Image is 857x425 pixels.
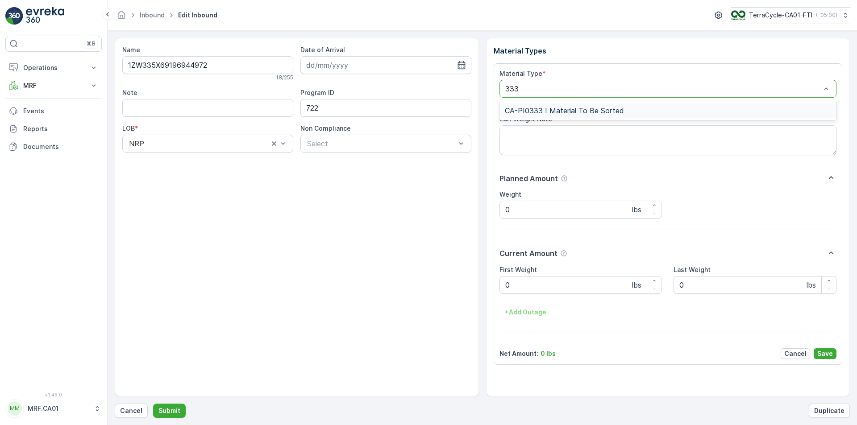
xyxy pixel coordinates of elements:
label: Last Weight [674,266,711,273]
p: Save [817,349,833,358]
button: Save [814,348,836,359]
label: Non Compliance [300,124,351,132]
p: ⌘B [87,40,96,47]
p: Duplicate [814,406,845,415]
button: MRF [5,77,102,95]
p: 18 / 255 [276,74,293,81]
p: ( -05:00 ) [816,12,837,19]
label: Date of Arrival [300,46,345,54]
div: MM [8,401,22,416]
label: Note [122,89,137,96]
p: Documents [23,142,98,151]
p: lbs [807,280,816,290]
p: Cancel [784,349,807,358]
p: Operations [23,63,84,72]
p: Select [307,138,456,149]
p: Cancel [120,406,142,415]
button: Cancel [781,348,810,359]
div: Help Tooltip Icon [561,175,568,182]
label: Material Type [499,70,542,77]
p: Events [23,107,98,116]
a: Inbound [140,11,165,19]
p: + Add Outage [505,308,546,317]
label: LOB [122,124,135,132]
p: Reports [23,124,98,133]
label: Program ID [300,89,334,96]
a: Homepage [116,13,126,21]
span: CA-PI0333 I Material To Be Sorted [505,107,624,115]
button: Submit [153,404,186,418]
p: Material Types [494,45,843,56]
a: Events [5,102,102,120]
div: Help Tooltip Icon [560,250,567,257]
p: MRF.CA01 [28,404,89,413]
input: dd/mm/yyyy [300,56,471,74]
p: Current Amount [499,248,557,259]
p: Net Amount : [499,349,538,358]
a: Reports [5,120,102,138]
p: TerraCycle-CA01-FTI [749,11,812,20]
p: lbs [632,280,641,290]
span: v 1.49.0 [5,392,102,397]
p: 0 lbs [541,349,556,358]
label: Weight [499,190,521,198]
p: MRF [23,81,84,90]
button: Operations [5,59,102,77]
button: Duplicate [809,404,850,418]
button: Cancel [115,404,148,418]
p: Planned Amount [499,173,558,184]
span: Edit Inbound [176,11,219,20]
p: Submit [158,406,180,415]
a: Documents [5,138,102,156]
button: +Add Outage [499,305,552,319]
img: logo_light-DOdMpM7g.png [26,7,64,25]
button: MMMRF.CA01 [5,399,102,418]
img: logo [5,7,23,25]
button: TerraCycle-CA01-FTI(-05:00) [731,7,850,23]
label: First Weight [499,266,537,273]
img: TC_BVHiTW6.png [731,10,745,20]
p: lbs [632,204,641,215]
label: Name [122,46,140,54]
